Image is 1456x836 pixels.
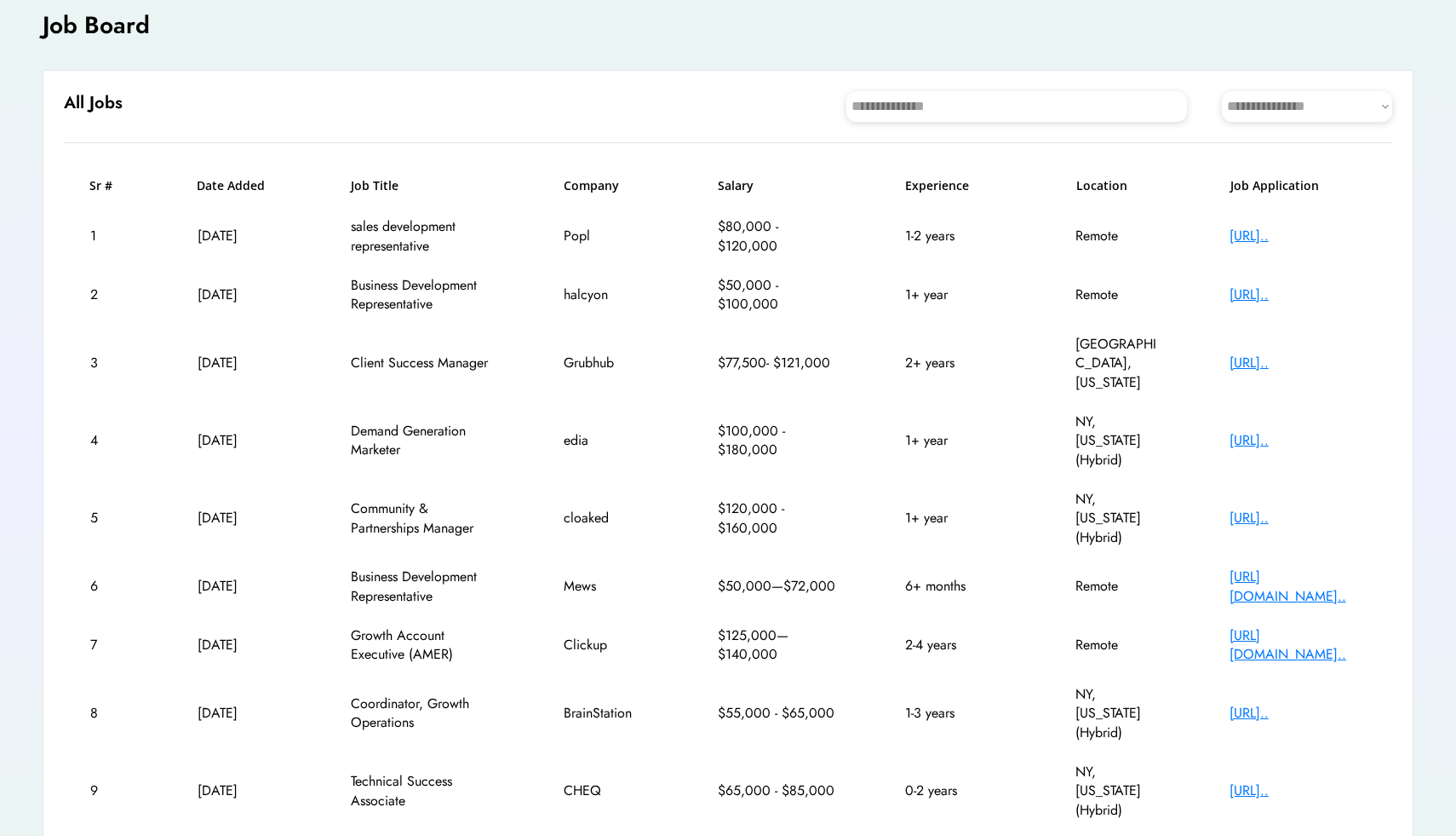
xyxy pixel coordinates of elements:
div: BrainStation [564,704,649,723]
div: Mews [564,577,649,596]
div: CHEQ [564,781,649,800]
div: [URL].. [1230,509,1366,528]
div: 9 [90,781,129,800]
div: [DATE] [198,431,283,450]
div: $65,000 - $85,000 [718,781,837,800]
div: [DATE] [198,636,283,654]
div: $80,000 - $120,000 [718,217,837,256]
div: [DATE] [198,354,283,372]
div: cloaked [564,509,649,528]
h6: Location [1076,177,1161,194]
div: 0-2 years [905,781,1007,800]
div: 4 [90,431,129,450]
div: Remote [1075,285,1161,304]
div: [URL].. [1230,285,1366,304]
div: 5 [90,509,129,528]
div: $125,000—$140,000 [718,626,837,665]
div: $55,000 - $65,000 [718,704,837,723]
h6: Job Application [1230,177,1367,194]
div: $50,000—$72,000 [718,577,837,596]
h4: Job Board [43,9,150,42]
h6: Date Added [197,177,282,194]
div: Business Development Representative [351,568,496,606]
div: 6+ months [905,577,1007,596]
div: Community & Partnerships Manager [351,499,496,538]
div: [URL].. [1230,227,1366,245]
div: [URL].. [1230,781,1366,800]
h6: Sr # [89,177,128,194]
div: NY, [US_STATE] (Hybrid) [1075,490,1161,547]
div: Business Development Representative [351,276,496,314]
div: Technical Success Associate [351,772,496,810]
div: 1-2 years [905,227,1007,245]
div: [URL].. [1230,431,1366,450]
div: [DATE] [198,285,283,304]
div: Growth Account Executive (AMER) [351,626,496,665]
div: 3 [90,354,129,372]
div: Popl [564,227,649,245]
div: [URL][DOMAIN_NAME].. [1230,626,1366,665]
div: 1 [90,227,129,245]
div: 1+ year [905,509,1007,528]
div: Remote [1075,636,1161,654]
div: [DATE] [198,227,283,245]
div: 6 [90,577,129,596]
h6: All Jobs [64,91,123,115]
div: [URL][DOMAIN_NAME].. [1230,568,1366,606]
div: sales development representative [351,217,496,256]
div: halcyon [564,285,649,304]
div: Grubhub [564,354,649,372]
div: [DATE] [198,781,283,800]
div: Client Success Manager [351,354,496,372]
div: 8 [90,704,129,723]
div: 2 [90,285,129,304]
div: [URL].. [1230,354,1366,372]
div: 7 [90,636,129,654]
div: 1+ year [905,285,1007,304]
div: [DATE] [198,704,283,723]
div: NY, [US_STATE] (Hybrid) [1075,412,1161,470]
div: Demand Generation Marketer [351,422,496,460]
div: Coordinator, Growth Operations [351,695,496,733]
div: [DATE] [198,509,283,528]
div: NY, [US_STATE] (Hybrid) [1075,685,1161,742]
div: 2+ years [905,354,1007,372]
div: edia [564,431,649,450]
div: Clickup [564,636,649,654]
h6: Company [564,177,649,194]
div: $50,000 - $100,000 [718,276,837,314]
div: Remote [1075,227,1161,245]
div: NY, [US_STATE] (Hybrid) [1075,763,1161,820]
div: $100,000 - $180,000 [718,422,837,460]
div: [GEOGRAPHIC_DATA], [US_STATE] [1075,335,1161,392]
h6: Experience [905,177,1007,194]
div: [URL].. [1230,704,1366,723]
div: 1-3 years [905,704,1007,723]
div: 1+ year [905,431,1007,450]
div: $120,000 - $160,000 [718,499,837,538]
div: Remote [1075,577,1161,596]
h6: Salary [718,177,837,194]
div: 2-4 years [905,636,1007,654]
div: [DATE] [198,577,283,596]
div: $77,500- $121,000 [718,354,837,372]
h6: Job Title [351,177,398,194]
